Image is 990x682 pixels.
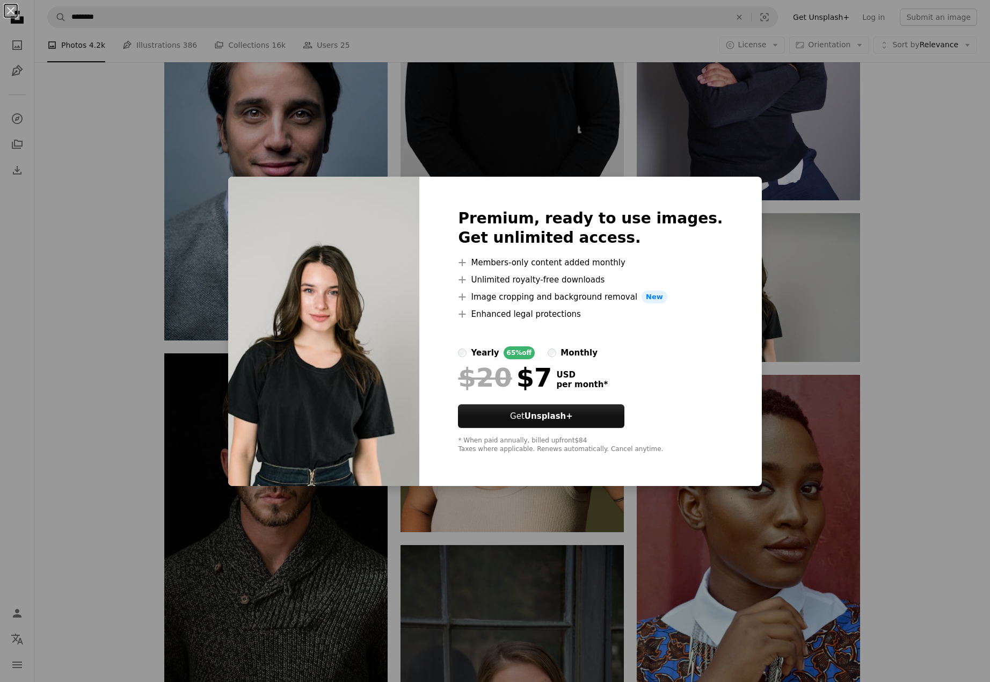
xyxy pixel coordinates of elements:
h2: Premium, ready to use images. Get unlimited access. [458,209,723,248]
li: Image cropping and background removal [458,291,723,303]
div: $7 [458,364,552,391]
strong: Unsplash+ [525,411,573,421]
li: Members-only content added monthly [458,256,723,269]
div: yearly [471,346,499,359]
div: 65% off [504,346,535,359]
img: premium_photo-1690407617686-d449aa2aad3c [228,177,419,486]
span: USD [556,370,608,380]
li: Unlimited royalty-free downloads [458,273,723,286]
div: * When paid annually, billed upfront $84 Taxes where applicable. Renews automatically. Cancel any... [458,437,723,454]
span: per month * [556,380,608,389]
li: Enhanced legal protections [458,308,723,321]
div: monthly [560,346,598,359]
input: yearly65%off [458,349,467,357]
input: monthly [548,349,556,357]
span: New [642,291,667,303]
button: GetUnsplash+ [458,404,624,428]
span: $20 [458,364,512,391]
